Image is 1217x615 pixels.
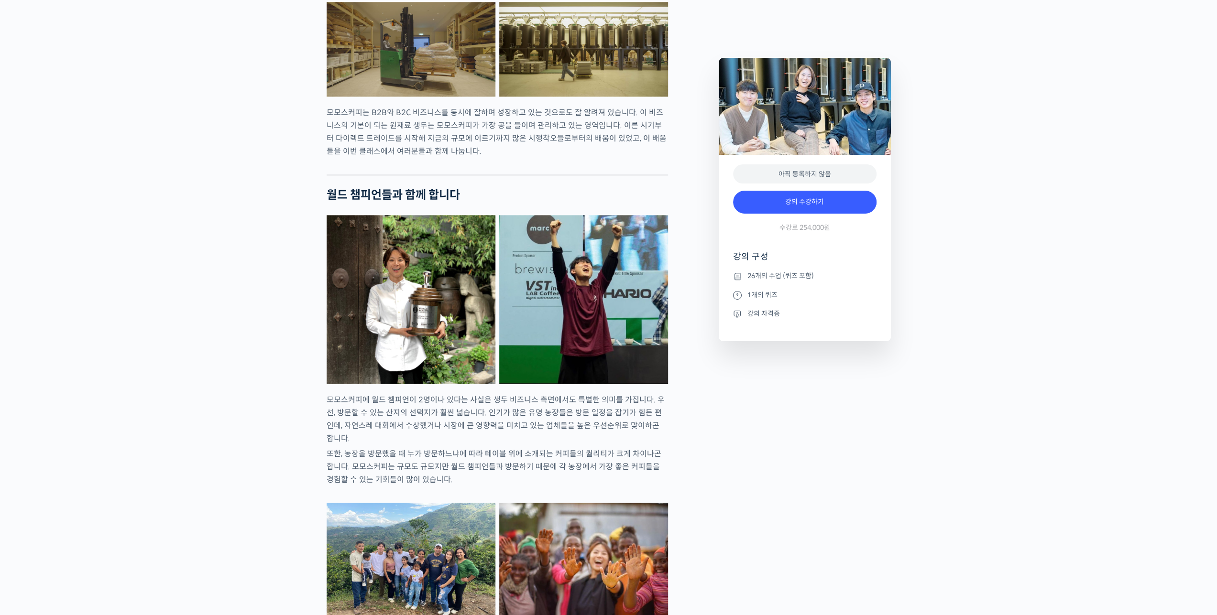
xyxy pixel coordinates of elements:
[30,317,36,325] span: 홈
[327,447,668,486] p: 또한, 농장을 방문했을 때 누가 방문하느냐에 따라 테이블 위에 소개되는 커피들의 퀄리티가 크게 차이나곤 합니다. 모모스커피는 규모도 규모지만 월드 챔피언들과 방문하기 때문에 ...
[733,164,877,184] div: 아직 등록하지 않음
[327,393,668,445] p: 모모스커피에 월드 챔피언이 2명이나 있다는 사실은 생두 비즈니스 측면에서도 특별한 의미를 가집니다. 우선, 방문할 수 있는 산지의 선택지가 훨씬 넓습니다. 인기가 많은 유명 ...
[733,191,877,214] a: 강의 수강하기
[733,270,877,282] li: 26개의 수업 (퀴즈 포함)
[327,106,668,158] p: 모모스커피는 B2B와 B2C 비즈니스를 동시에 잘하며 성장하고 있는 것으로도 잘 알려져 있습니다. 이 비즈니스의 기본이 되는 원재료 생두는 모모스커피가 가장 공을 들이며 관리...
[148,317,159,325] span: 설정
[88,318,99,325] span: 대화
[779,223,830,232] span: 수강료 254,000원
[327,188,460,202] strong: 월드 챔피언들과 함께 합니다
[123,303,184,327] a: 설정
[733,308,877,319] li: 강의 자격증
[733,289,877,301] li: 1개의 퀴즈
[733,251,877,270] h4: 강의 구성
[63,303,123,327] a: 대화
[3,303,63,327] a: 홈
